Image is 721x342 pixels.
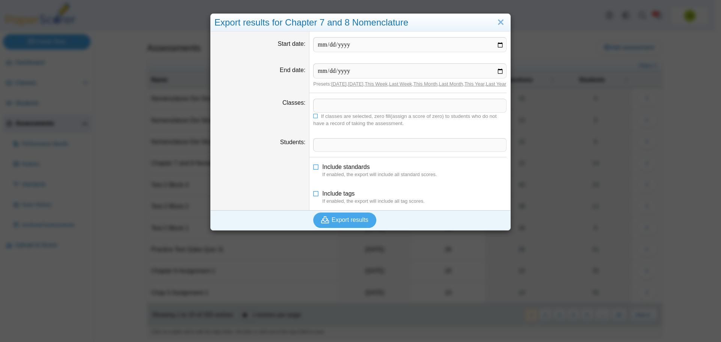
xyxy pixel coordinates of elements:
label: End date [280,67,306,73]
span: Include tags [322,190,354,197]
span: Export results [332,217,368,223]
dfn: If enabled, the export will include all standard scores. [322,171,507,178]
a: This Month [413,81,437,87]
label: Classes [282,99,305,106]
tags: ​ [313,138,507,152]
a: [DATE] [331,81,347,87]
label: Students [280,139,306,145]
a: This Year [465,81,485,87]
button: Export results [313,212,376,227]
div: Presets: , , , , , , , [313,81,507,87]
label: Start date [278,41,306,47]
dfn: If enabled, the export will include all tag scores. [322,198,507,205]
a: Last Week [389,81,412,87]
a: Close [495,16,507,29]
div: Export results for Chapter 7 and 8 Nomenclature [211,14,510,32]
span: Include standards [322,164,370,170]
tags: ​ [313,99,507,112]
a: Last Year [486,81,506,87]
a: Last Month [439,81,463,87]
a: This Week [365,81,388,87]
span: If classes are selected, zero fill(assign a score of zero) to students who do not have a record o... [313,113,496,126]
a: [DATE] [348,81,364,87]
